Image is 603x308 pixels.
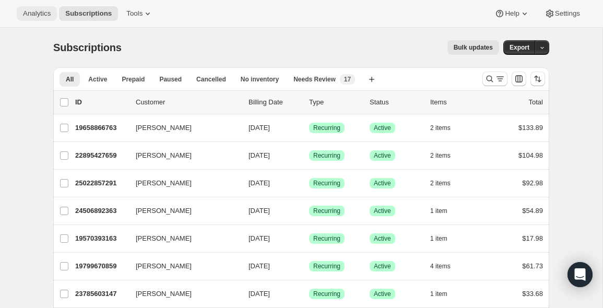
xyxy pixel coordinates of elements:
span: Tools [126,9,143,18]
span: $33.68 [522,290,543,298]
button: Customize table column order and visibility [512,72,526,86]
button: Sort the results [530,72,545,86]
div: 25022857291[PERSON_NAME][DATE]SuccessRecurringSuccessActive2 items$92.98 [75,176,543,191]
p: 19658866763 [75,123,127,133]
button: 1 item [430,231,459,246]
p: ID [75,97,127,108]
button: [PERSON_NAME] [129,175,234,192]
span: All [66,75,74,84]
span: Recurring [313,179,340,187]
div: 19799670859[PERSON_NAME][DATE]SuccessRecurringSuccessActive4 items$61.73 [75,259,543,274]
div: Open Intercom Messenger [567,262,593,287]
span: No inventory [241,75,279,84]
p: 23785603147 [75,289,127,299]
p: Billing Date [249,97,301,108]
span: Active [374,124,391,132]
div: Type [309,97,361,108]
span: 17 [344,75,351,84]
span: $17.98 [522,234,543,242]
span: 1 item [430,234,447,243]
p: Total [529,97,543,108]
span: [DATE] [249,207,270,215]
span: $104.98 [518,151,543,159]
span: Cancelled [196,75,226,84]
span: Export [510,43,529,52]
span: Subscriptions [65,9,112,18]
button: Bulk updates [447,40,499,55]
button: Analytics [17,6,57,21]
p: Customer [136,97,240,108]
p: 22895427659 [75,150,127,161]
span: Active [374,151,391,160]
span: [DATE] [249,234,270,242]
button: Create new view [363,72,380,87]
span: Bulk updates [454,43,493,52]
p: Status [370,97,422,108]
span: 1 item [430,290,447,298]
button: 1 item [430,287,459,301]
span: Recurring [313,207,340,215]
span: $133.89 [518,124,543,132]
span: 1 item [430,207,447,215]
span: [PERSON_NAME] [136,261,192,271]
span: Recurring [313,124,340,132]
span: [PERSON_NAME] [136,233,192,244]
button: 2 items [430,148,462,163]
button: Search and filter results [482,72,507,86]
span: 2 items [430,151,451,160]
p: 24506892363 [75,206,127,216]
button: [PERSON_NAME] [129,203,234,219]
span: $92.98 [522,179,543,187]
button: [PERSON_NAME] [129,147,234,164]
span: Active [88,75,107,84]
span: [PERSON_NAME] [136,206,192,216]
span: $61.73 [522,262,543,270]
p: 19570393163 [75,233,127,244]
div: 24506892363[PERSON_NAME][DATE]SuccessRecurringSuccessActive1 item$54.89 [75,204,543,218]
button: Tools [120,6,159,21]
div: 19658866763[PERSON_NAME][DATE]SuccessRecurringSuccessActive2 items$133.89 [75,121,543,135]
span: Recurring [313,262,340,270]
button: Export [503,40,536,55]
span: Paused [159,75,182,84]
span: Active [374,290,391,298]
span: Active [374,179,391,187]
span: Subscriptions [53,42,122,53]
span: [PERSON_NAME] [136,178,192,188]
p: 25022857291 [75,178,127,188]
span: 2 items [430,179,451,187]
button: [PERSON_NAME] [129,286,234,302]
span: Needs Review [293,75,336,84]
span: Settings [555,9,580,18]
button: 2 items [430,121,462,135]
div: Items [430,97,482,108]
span: Recurring [313,151,340,160]
button: 1 item [430,204,459,218]
button: Settings [538,6,586,21]
button: [PERSON_NAME] [129,258,234,275]
span: Analytics [23,9,51,18]
button: [PERSON_NAME] [129,230,234,247]
span: Recurring [313,234,340,243]
div: 19570393163[PERSON_NAME][DATE]SuccessRecurringSuccessActive1 item$17.98 [75,231,543,246]
button: [PERSON_NAME] [129,120,234,136]
span: Help [505,9,519,18]
div: 22895427659[PERSON_NAME][DATE]SuccessRecurringSuccessActive2 items$104.98 [75,148,543,163]
button: 4 items [430,259,462,274]
span: [PERSON_NAME] [136,123,192,133]
span: 4 items [430,262,451,270]
span: [DATE] [249,179,270,187]
div: 23785603147[PERSON_NAME][DATE]SuccessRecurringSuccessActive1 item$33.68 [75,287,543,301]
span: Prepaid [122,75,145,84]
span: 2 items [430,124,451,132]
p: 19799670859 [75,261,127,271]
span: Active [374,262,391,270]
span: [PERSON_NAME] [136,289,192,299]
span: [DATE] [249,151,270,159]
span: Active [374,234,391,243]
button: Help [488,6,536,21]
span: [PERSON_NAME] [136,150,192,161]
button: Subscriptions [59,6,118,21]
div: IDCustomerBilling DateTypeStatusItemsTotal [75,97,543,108]
span: Recurring [313,290,340,298]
